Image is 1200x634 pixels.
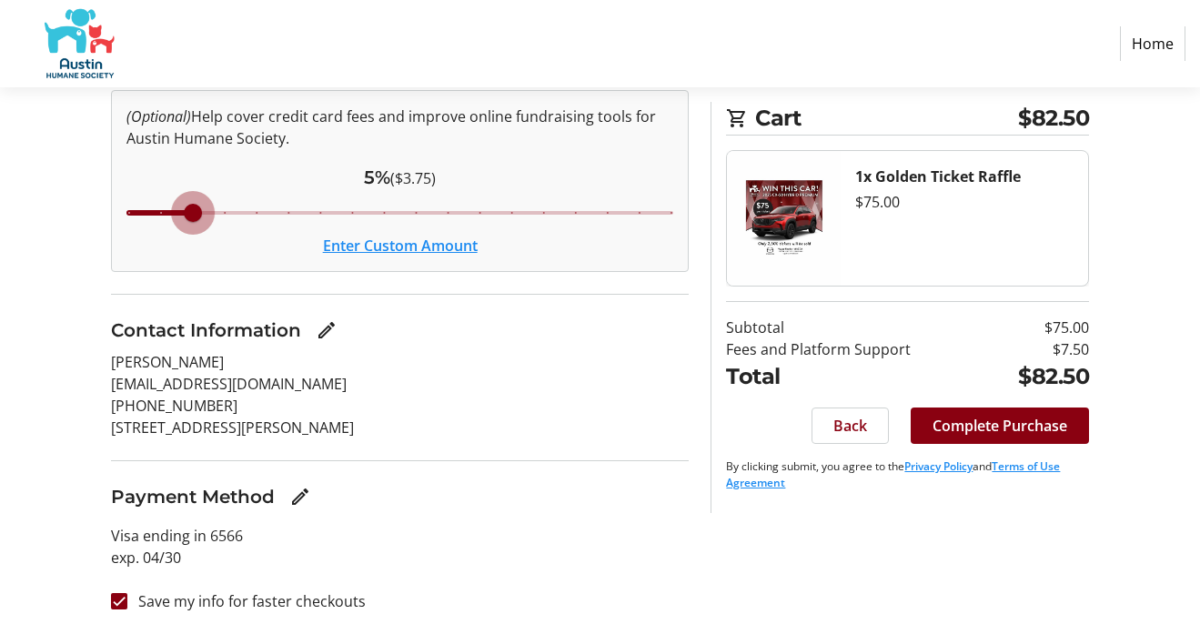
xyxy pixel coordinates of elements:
[308,312,345,348] button: Edit Contact Information
[911,408,1089,444] button: Complete Purchase
[111,351,690,373] p: [PERSON_NAME]
[812,408,889,444] button: Back
[127,590,366,612] label: Save my info for faster checkouts
[1018,102,1089,135] span: $82.50
[111,417,690,438] p: [STREET_ADDRESS][PERSON_NAME]
[1120,26,1185,61] a: Home
[126,106,191,126] em: (Optional)
[855,166,1021,186] strong: 1x Golden Ticket Raffle
[364,166,390,188] span: 5%
[726,338,988,360] td: Fees and Platform Support
[111,525,690,569] p: Visa ending in 6566 exp. 04/30
[988,338,1089,360] td: $7.50
[111,317,301,344] h3: Contact Information
[111,395,690,417] p: [PHONE_NUMBER]
[726,458,1089,491] p: By clicking submit, you agree to the and
[126,164,674,191] div: ($3.75)
[727,151,841,286] img: Golden Ticket Raffle
[111,373,690,395] p: [EMAIL_ADDRESS][DOMAIN_NAME]
[988,317,1089,338] td: $75.00
[755,102,1018,135] span: Cart
[933,415,1067,437] span: Complete Purchase
[323,235,478,257] button: Enter Custom Amount
[282,478,318,515] button: Edit Payment Method
[111,483,275,510] h3: Payment Method
[904,458,973,474] a: Privacy Policy
[726,458,1060,490] a: Terms of Use Agreement
[15,7,144,80] img: Austin Humane Society's Logo
[833,415,867,437] span: Back
[726,317,988,338] td: Subtotal
[726,360,988,393] td: Total
[855,191,1074,213] div: $75.00
[126,106,674,149] p: Help cover credit card fees and improve online fundraising tools for Austin Humane Society.
[988,360,1089,393] td: $82.50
